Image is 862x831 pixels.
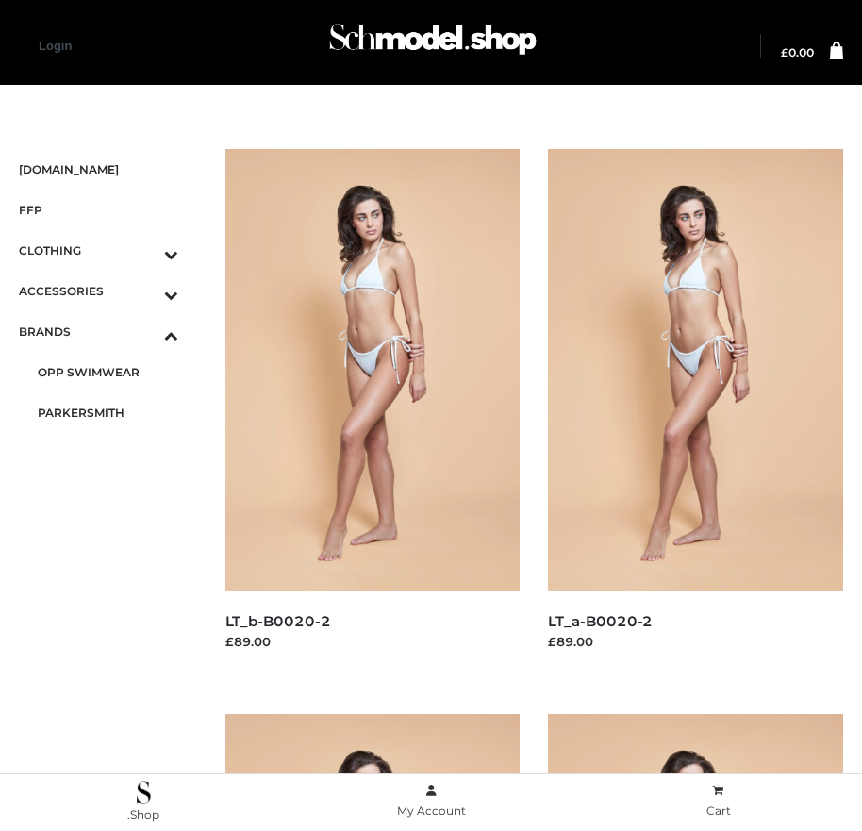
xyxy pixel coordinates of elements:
a: ACCESSORIESToggle Submenu [19,271,178,311]
a: OPP SWIMWEAR [38,352,178,392]
a: LT_b-B0020-2 [225,612,331,630]
a: [DOMAIN_NAME] [19,149,178,190]
a: Schmodel Admin 964 [321,16,541,77]
span: CLOTHING [19,240,178,261]
img: .Shop [137,781,151,804]
span: [DOMAIN_NAME] [19,158,178,180]
a: My Account [288,780,575,823]
img: Schmodel Admin 964 [324,10,541,77]
a: Cart [574,780,862,823]
a: PARKERSMITH [38,392,178,433]
span: My Account [397,804,466,818]
span: Cart [706,804,731,818]
span: .Shop [127,807,159,822]
span: ACCESSORIES [19,280,178,302]
button: Toggle Submenu [112,230,178,271]
button: Toggle Submenu [112,271,178,311]
a: FFP [19,190,178,230]
span: £ [781,45,788,59]
span: OPP SWIMWEAR [38,361,178,383]
span: BRANDS [19,321,178,342]
a: LT_a-B0020-2 [548,612,653,630]
span: FFP [19,199,178,221]
div: £89.00 [548,632,843,651]
a: BRANDSToggle Submenu [19,311,178,352]
a: CLOTHINGToggle Submenu [19,230,178,271]
span: PARKERSMITH [38,402,178,424]
a: £0.00 [781,47,814,58]
a: Login [39,39,72,53]
div: £89.00 [225,632,521,651]
bdi: 0.00 [781,45,814,59]
button: Toggle Submenu [112,311,178,352]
